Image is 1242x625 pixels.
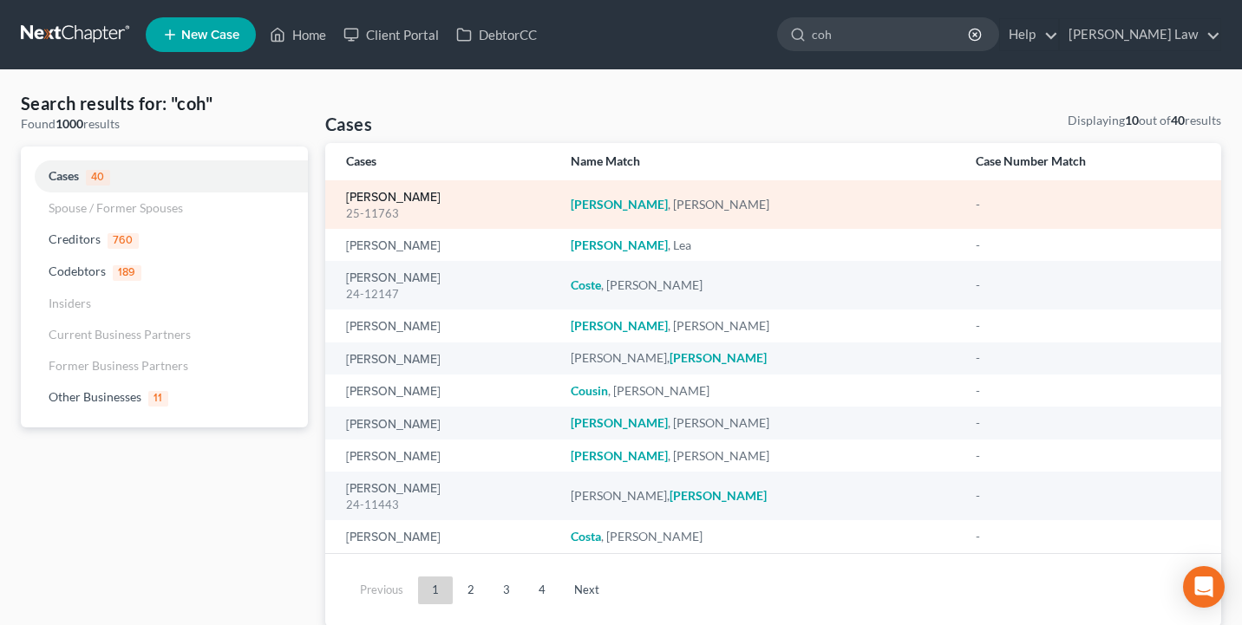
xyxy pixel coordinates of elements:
span: New Case [181,29,239,42]
h4: Search results for: "coh" [21,91,308,115]
div: - [976,487,1200,505]
div: , Lea [571,237,948,254]
div: [PERSON_NAME], [571,349,948,367]
em: [PERSON_NAME] [571,448,668,463]
a: DebtorCC [448,19,546,50]
a: Next [560,576,613,604]
a: Home [261,19,335,50]
strong: 1000 [56,116,83,131]
div: - [976,528,1200,545]
a: [PERSON_NAME] [346,419,441,431]
div: , [PERSON_NAME] [571,528,948,545]
div: Open Intercom Messenger [1183,566,1225,608]
a: [PERSON_NAME] [346,531,441,544]
span: 760 [108,233,139,249]
a: Help [1000,19,1058,50]
div: , [PERSON_NAME] [571,277,948,294]
span: Cases [49,168,79,183]
em: Coste [571,277,601,292]
div: - [976,414,1200,432]
a: [PERSON_NAME] [346,272,441,284]
th: Case Number Match [962,143,1221,180]
a: 3 [489,576,524,604]
a: Spouse / Former Spouses [21,192,308,224]
div: , [PERSON_NAME] [571,317,948,335]
a: Former Business Partners [21,350,308,381]
a: Insiders [21,288,308,319]
div: - [976,447,1200,465]
div: 25-11763 [346,205,543,222]
a: Other Businesses11 [21,381,308,413]
div: , [PERSON_NAME] [571,382,948,400]
a: Creditors760 [21,224,308,256]
div: Found results [21,115,308,133]
a: [PERSON_NAME] [346,451,441,463]
span: Current Business Partners [49,327,191,342]
a: Codebtors189 [21,256,308,288]
div: [PERSON_NAME], [571,487,948,505]
div: - [976,277,1200,294]
div: - [976,196,1200,213]
em: [PERSON_NAME] [670,350,767,365]
div: - [976,349,1200,367]
span: 11 [148,391,168,407]
span: Codebtors [49,264,106,278]
span: Other Businesses [49,389,141,404]
span: Spouse / Former Spouses [49,200,183,215]
span: Insiders [49,296,91,310]
a: 2 [454,576,488,604]
em: Costa [571,529,601,544]
a: Cases40 [21,160,308,192]
div: - [976,237,1200,254]
a: [PERSON_NAME] [346,192,441,204]
a: [PERSON_NAME] [346,386,441,398]
span: Former Business Partners [49,358,188,373]
a: [PERSON_NAME] [346,240,441,252]
div: - [976,317,1200,335]
a: 1 [418,576,453,604]
h4: Cases [325,112,372,136]
span: Creditors [49,231,101,246]
input: Search by name... [812,18,971,50]
th: Name Match [557,143,962,180]
div: 24-12147 [346,286,543,303]
div: 24-11443 [346,497,543,513]
div: Displaying out of results [1068,112,1221,129]
a: Client Portal [335,19,448,50]
a: 4 [525,576,559,604]
strong: 40 [1171,113,1185,127]
em: [PERSON_NAME] [571,415,668,430]
div: , [PERSON_NAME] [571,196,948,213]
a: [PERSON_NAME] [346,321,441,333]
a: Current Business Partners [21,319,308,350]
span: 189 [113,265,141,281]
a: [PERSON_NAME] [346,483,441,495]
th: Cases [325,143,557,180]
div: , [PERSON_NAME] [571,414,948,432]
a: [PERSON_NAME] Law [1060,19,1220,50]
a: [PERSON_NAME] [346,354,441,366]
span: 40 [86,170,110,186]
em: [PERSON_NAME] [571,197,668,212]
div: , [PERSON_NAME] [571,447,948,465]
strong: 10 [1125,113,1139,127]
em: [PERSON_NAME] [571,238,668,252]
em: Cousin [571,383,608,398]
em: [PERSON_NAME] [670,488,767,503]
div: - [976,382,1200,400]
em: [PERSON_NAME] [571,318,668,333]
